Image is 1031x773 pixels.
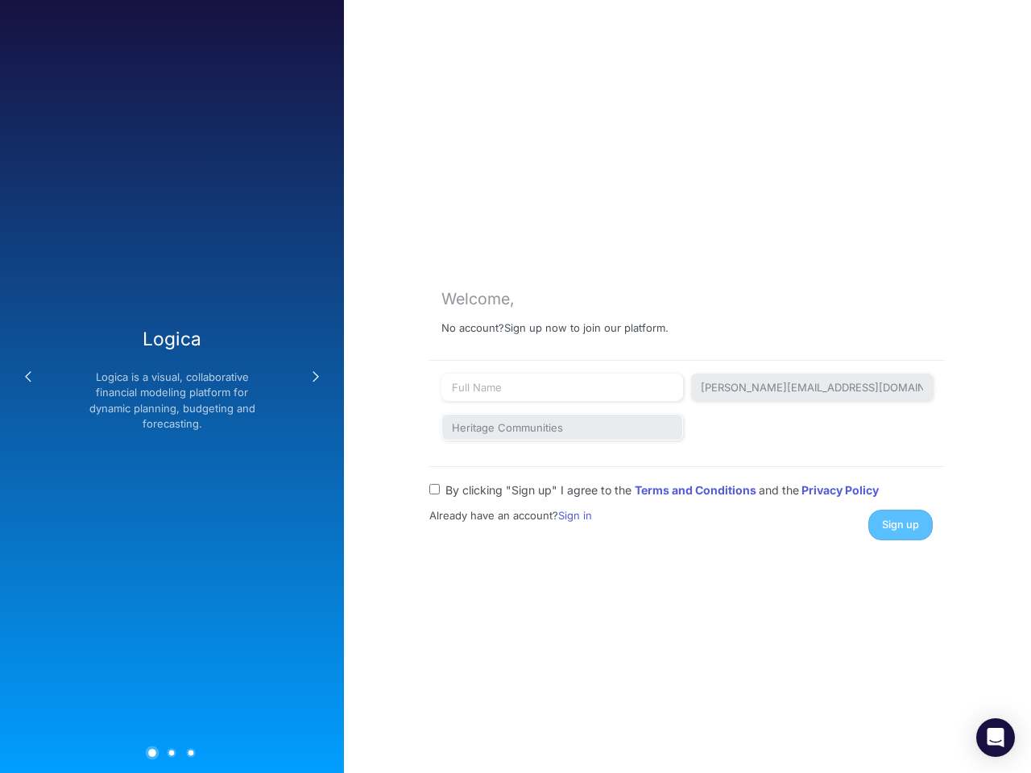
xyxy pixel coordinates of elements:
a: Sign in [558,509,592,522]
h6: Already have an account? [429,510,669,523]
h6: No account? [441,322,933,348]
button: Previous [12,361,44,393]
div: Open Intercom Messenger [976,718,1015,757]
input: Organization [441,414,683,441]
p: Sign up now to join our platform. [504,322,669,335]
button: 3 [187,748,196,757]
h3: Logica [77,328,267,349]
input: Full Name [441,374,683,401]
p: Logica is a visual, collaborative financial modeling platform for dynamic planning, budgeting and... [77,370,267,432]
div: Welcome, [441,290,933,308]
a: Privacy Policy [801,483,879,497]
label: By clicking "Sign up" I agree to the and the [445,482,879,498]
a: Terms and Conditions [635,483,759,497]
button: Next [300,361,332,393]
button: 1 [146,746,159,759]
input: name@company.com [691,374,933,401]
button: 2 [168,748,176,757]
